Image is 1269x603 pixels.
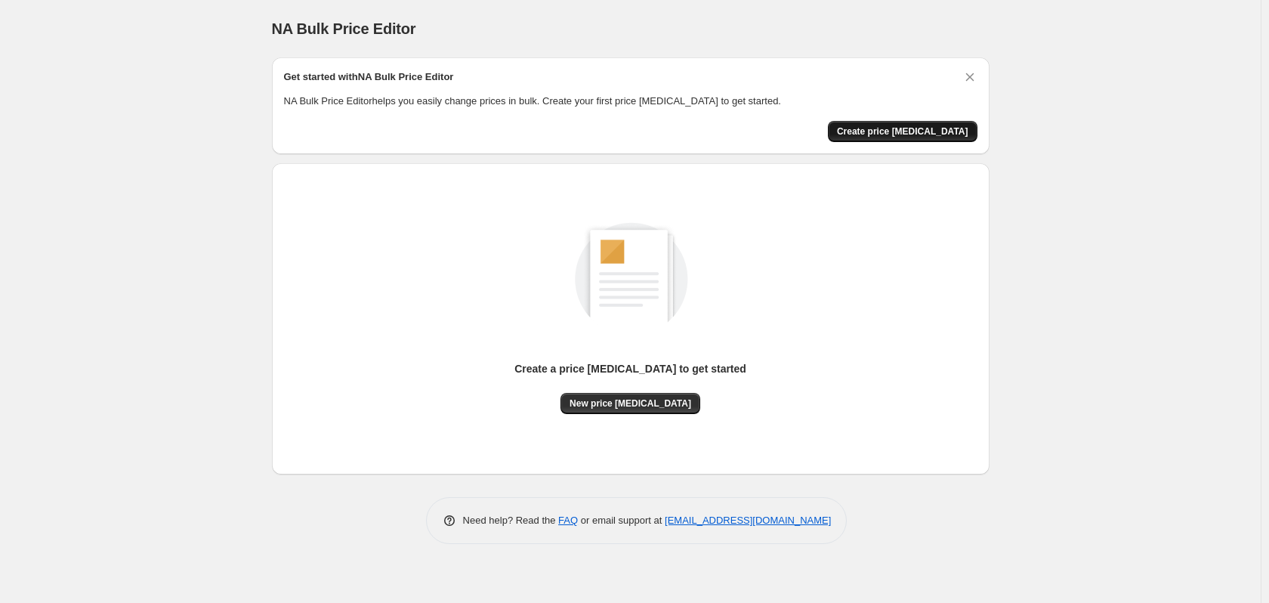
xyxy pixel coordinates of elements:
[828,121,977,142] button: Create price change job
[665,515,831,526] a: [EMAIL_ADDRESS][DOMAIN_NAME]
[514,361,746,376] p: Create a price [MEDICAL_DATA] to get started
[272,20,416,37] span: NA Bulk Price Editor
[570,397,691,410] span: New price [MEDICAL_DATA]
[578,515,665,526] span: or email support at
[463,515,559,526] span: Need help? Read the
[837,125,968,138] span: Create price [MEDICAL_DATA]
[284,94,977,109] p: NA Bulk Price Editor helps you easily change prices in bulk. Create your first price [MEDICAL_DAT...
[558,515,578,526] a: FAQ
[284,70,454,85] h2: Get started with NA Bulk Price Editor
[962,70,977,85] button: Dismiss card
[560,393,700,414] button: New price [MEDICAL_DATA]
